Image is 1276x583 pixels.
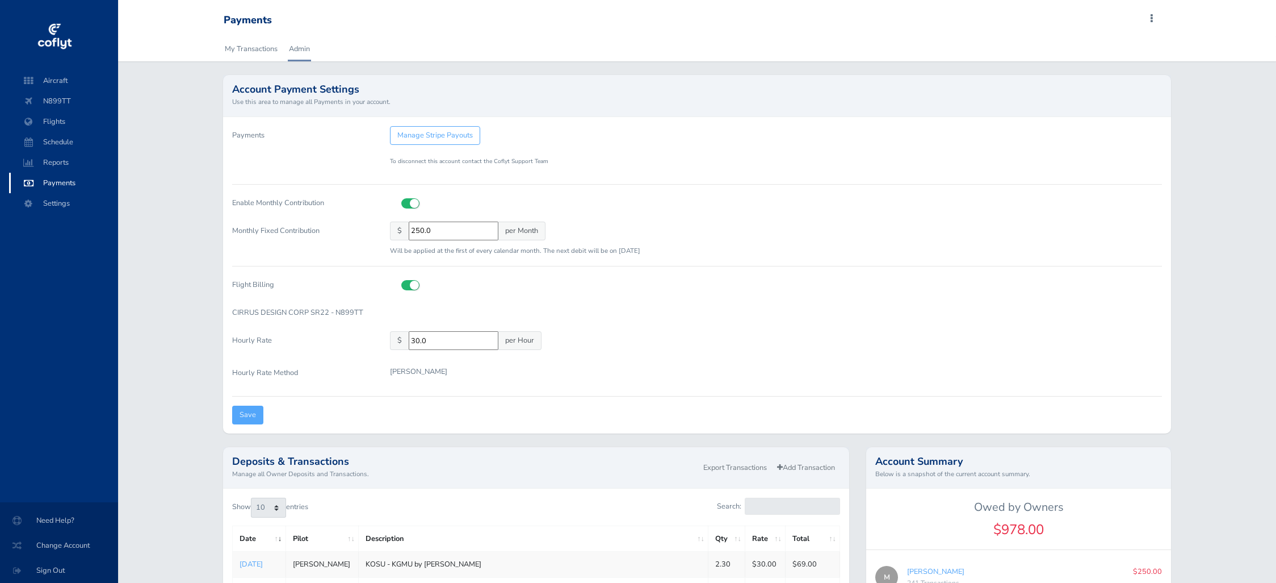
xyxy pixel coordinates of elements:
label: CIRRUS DESIGN CORP SR22 - N899TT [224,303,381,322]
span: $ [390,331,409,350]
p: To disconnect this account contact the Coflyt Support Team [390,157,1162,166]
td: $69.00 [786,552,840,577]
h5: Owed by Owners [866,501,1171,514]
a: My Transactions [224,36,279,61]
span: Sign Out [14,560,104,581]
span: Schedule [20,132,107,152]
td: KOSU - KGMU by [PERSON_NAME] [359,552,708,577]
h2: Account Payment Settings [232,84,1162,94]
span: N899TT [20,91,107,111]
span: Change Account [14,535,104,556]
label: Payments [232,126,265,145]
th: Qty: activate to sort column ascending [708,526,745,551]
label: Hourly Rate [224,331,381,355]
label: Show entries [232,498,308,517]
th: Date: activate to sort column ascending [233,526,286,551]
h2: Deposits & Transactions [232,456,698,467]
th: Pilot: activate to sort column ascending [286,526,359,551]
h2: Account Summary [875,456,1162,467]
a: [PERSON_NAME] [907,567,964,577]
a: [DATE] [240,559,263,569]
select: Showentries [251,498,286,517]
a: Admin [288,36,311,61]
span: Need Help? [14,510,104,531]
label: Hourly Rate Method [224,364,381,386]
label: Search: [717,498,840,514]
span: Settings [20,193,107,214]
span: Reports [20,152,107,173]
small: Manage all Owner Deposits and Transactions. [232,469,698,479]
a: Manage Stripe Payouts [390,126,480,145]
th: Rate: activate to sort column ascending [745,526,786,551]
span: Flights [20,111,107,132]
span: per Month [498,222,545,240]
th: Description: activate to sort column ascending [359,526,708,551]
span: per Hour [498,331,542,350]
small: Below is a snapshot of the current account summary. [875,469,1162,479]
label: Flight Billing [224,276,381,294]
label: Enable Monthly Contribution [224,194,381,213]
span: Aircraft [20,70,107,91]
a: Add Transaction [772,460,840,476]
p: [PERSON_NAME] [390,366,447,377]
small: Use this area to manage all Payments in your account. [232,97,1162,107]
th: Total: activate to sort column ascending [786,526,840,551]
span: $ [390,222,409,240]
td: [PERSON_NAME] [286,552,359,577]
div: $978.00 [866,519,1171,540]
span: Payments [20,173,107,193]
input: Save [232,406,263,424]
img: coflyt logo [36,20,73,54]
input: Search: [745,498,840,514]
label: Monthly Fixed Contribution [224,222,381,257]
a: Export Transactions [698,460,772,476]
div: Payments [224,14,272,27]
p: $250.00 [1133,566,1162,577]
td: $30.00 [745,552,786,577]
td: 2.30 [708,552,745,577]
small: Will be applied at the first of every calendar month. The next debit will be on [DATE] [390,246,640,255]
